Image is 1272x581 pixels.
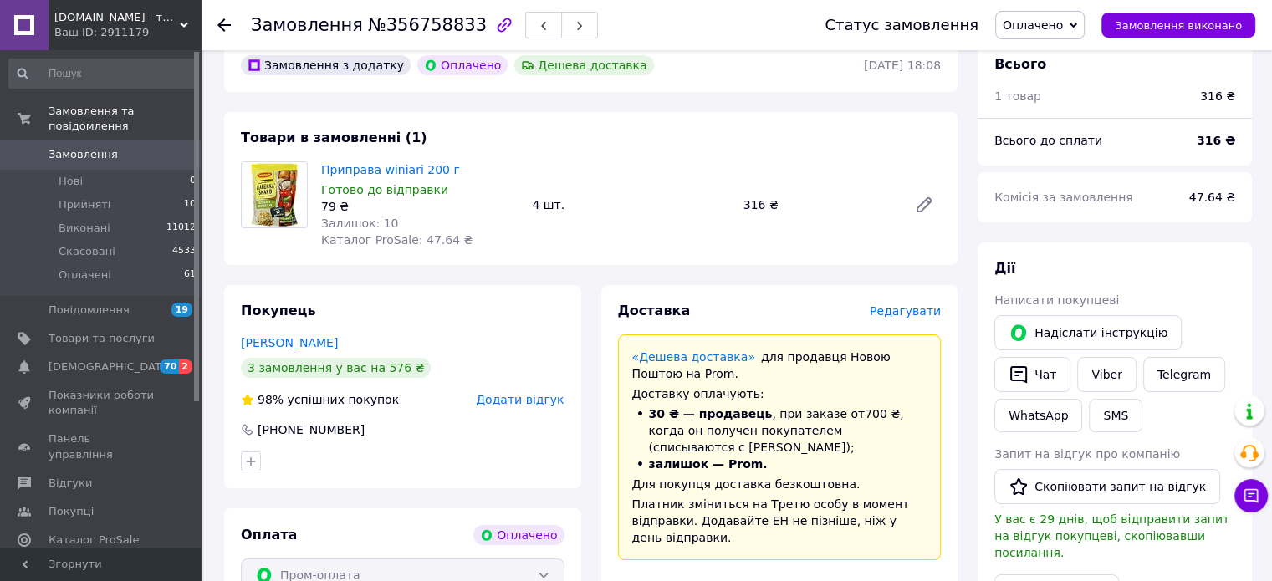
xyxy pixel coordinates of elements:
[256,421,366,438] div: [PHONE_NUMBER]
[994,469,1220,504] button: Скопіювати запит на відгук
[1089,399,1142,432] button: SMS
[49,533,139,548] span: Каталог ProSale
[190,174,196,189] span: 0
[54,25,201,40] div: Ваш ID: 2911179
[994,293,1119,307] span: Написати покупцеві
[417,55,508,75] div: Оплачено
[994,399,1082,432] a: WhatsApp
[525,193,736,217] div: 4 шт.
[258,393,284,406] span: 98%
[171,303,192,317] span: 19
[870,304,941,318] span: Редагувати
[1101,13,1255,38] button: Замовлення виконано
[49,147,118,162] span: Замовлення
[160,359,179,374] span: 70
[49,104,201,134] span: Замовлення та повідомлення
[1200,88,1235,104] div: 316 ₴
[321,198,519,215] div: 79 ₴
[321,183,448,196] span: Готово до відправки
[321,163,460,176] a: Приправа winiari 200 г
[994,56,1046,72] span: Всього
[994,357,1070,392] button: Чат
[59,268,111,283] span: Оплачені
[49,388,155,418] span: Показники роботи компанії
[49,476,92,491] span: Відгуки
[59,221,110,236] span: Виконані
[321,217,398,230] span: Залишок: 10
[8,59,197,89] input: Пошук
[632,496,927,546] div: Платник зміниться на Третю особу в момент відправки. Додавайте ЕН не пізніше, ніж у день відправки.
[994,89,1041,103] span: 1 товар
[1143,357,1225,392] a: Telegram
[994,191,1133,204] span: Комісія за замовлення
[172,244,196,259] span: 4533
[59,197,110,212] span: Прийняті
[49,504,94,519] span: Покупці
[1077,357,1136,392] a: Viber
[864,59,941,72] time: [DATE] 18:08
[994,260,1015,276] span: Дії
[179,359,192,374] span: 2
[649,407,773,420] span: 30 ₴ — продавець
[1234,479,1268,512] button: Чат з покупцем
[241,358,431,378] div: 3 замовлення у вас на 576 ₴
[241,130,427,145] span: Товари в замовленні (1)
[59,244,115,259] span: Скасовані
[241,391,399,408] div: успішних покупок
[476,393,564,406] span: Додати відгук
[241,336,338,349] a: [PERSON_NAME]
[994,315,1182,350] button: Надіслати інструкцію
[994,447,1180,461] span: Запит на відгук про компанію
[473,525,564,545] div: Оплачено
[632,405,927,456] li: , при заказе от 700 ₴ , когда он получен покупателем (списываются с [PERSON_NAME]);
[632,350,755,364] a: «Дешева доставка»
[166,221,196,236] span: 11012
[49,331,155,346] span: Товари та послуги
[737,193,901,217] div: 316 ₴
[59,174,83,189] span: Нові
[514,55,653,75] div: Дешева доставка
[49,359,172,375] span: [DEMOGRAPHIC_DATA]
[1197,134,1235,147] b: 316 ₴
[49,303,130,318] span: Повідомлення
[632,385,927,402] div: Доставку оплачують:
[184,268,196,283] span: 61
[618,303,691,319] span: Доставка
[1189,191,1235,204] span: 47.64 ₴
[994,134,1102,147] span: Всього до сплати
[649,457,768,471] span: залишок — Prom.
[54,10,180,25] span: Domko.online - товари для дому
[368,15,487,35] span: №356758833
[217,17,231,33] div: Повернутися назад
[241,527,297,543] span: Оплата
[241,55,411,75] div: Замовлення з додатку
[1115,19,1242,32] span: Замовлення виконано
[184,197,196,212] span: 10
[825,17,978,33] div: Статус замовлення
[632,476,927,492] div: Для покупця доставка безкоштовна.
[49,431,155,461] span: Панель управління
[994,512,1229,559] span: У вас є 29 днів, щоб відправити запит на відгук покупцеві, скопіювавши посилання.
[907,188,941,222] a: Редагувати
[241,303,316,319] span: Покупець
[321,233,473,247] span: Каталог ProSale: 47.64 ₴
[632,349,927,382] div: для продавця Новою Поштою на Prom.
[242,162,307,227] img: Приправа winiari 200 г
[251,15,363,35] span: Замовлення
[1003,18,1063,32] span: Оплачено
